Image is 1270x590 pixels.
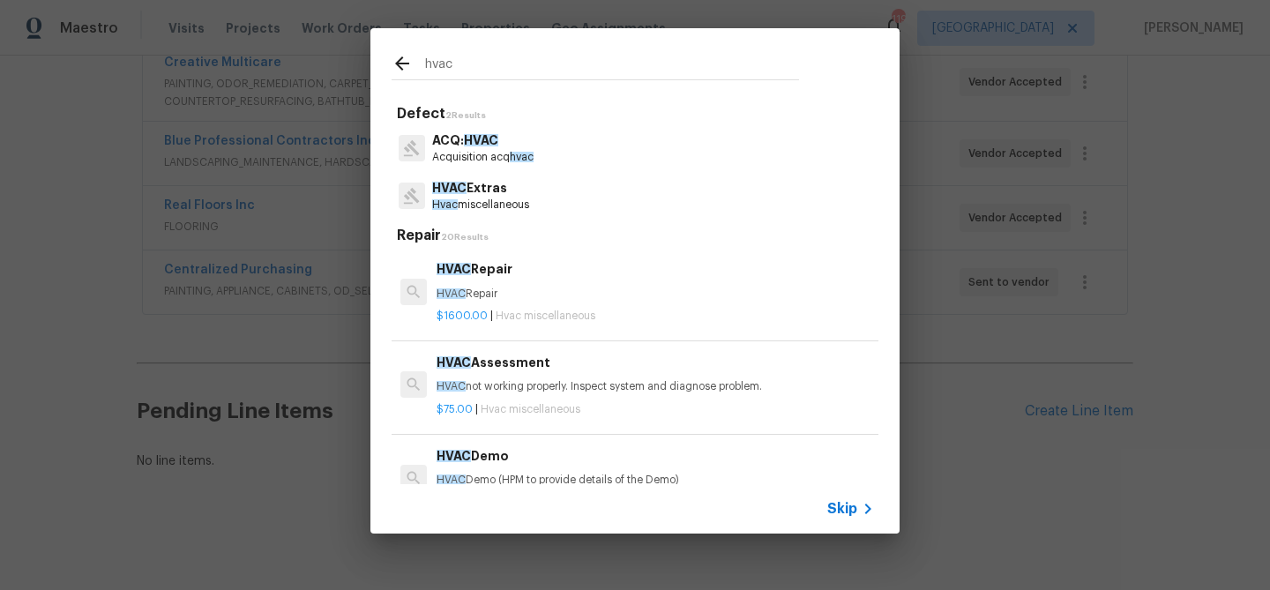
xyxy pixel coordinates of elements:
p: Repair [437,287,874,302]
p: not working properly. Inspect system and diagnose problem. [437,379,874,394]
p: | [437,309,874,324]
span: HVAC [437,474,466,485]
h5: Repair [397,227,878,245]
span: Skip [827,500,857,518]
span: Hvac [432,199,458,210]
span: HVAC [437,288,466,299]
p: | [437,402,874,417]
span: 2 Results [445,111,486,120]
input: Search issues or repairs [425,53,799,79]
h5: Defect [397,105,878,123]
span: HVAC [437,356,471,369]
span: HVAC [464,134,498,146]
p: Acquisition acq [432,150,534,165]
p: miscellaneous [432,198,529,213]
span: Hvac miscellaneous [496,310,595,321]
h6: Demo [437,446,874,466]
span: HVAC [437,450,471,462]
span: $75.00 [437,404,473,414]
span: HVAC [437,263,471,275]
span: hvac [510,152,534,162]
h6: Repair [437,259,874,279]
span: HVAC [432,182,467,194]
p: Demo (HPM to provide details of the Demo) [437,473,874,488]
span: HVAC [437,381,466,392]
p: Extras [432,179,529,198]
span: $1600.00 [437,310,488,321]
span: Hvac miscellaneous [481,404,580,414]
span: 20 Results [441,233,489,242]
p: ACQ: [432,131,534,150]
h6: Assessment [437,353,874,372]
